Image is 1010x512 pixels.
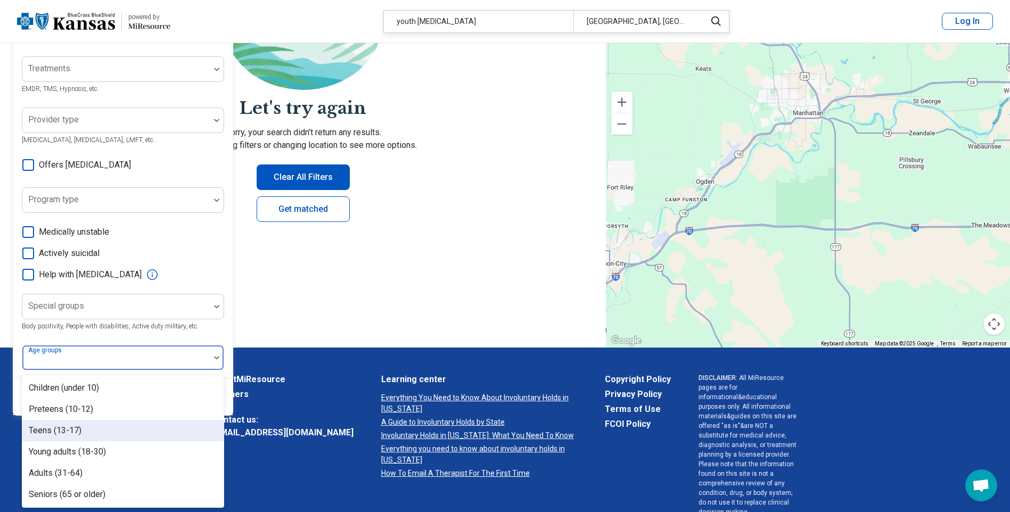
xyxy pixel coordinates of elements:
a: Everything You Need to Know About Involuntary Holds in [US_STATE] [381,392,577,415]
div: Children (under 10) [29,382,99,394]
button: Zoom in [611,92,633,113]
label: Program type [28,194,79,204]
a: Partners [212,388,354,401]
a: Copyright Policy [605,373,671,386]
span: Map data ©2025 Google [875,341,934,346]
span: Actively suicidal [39,247,100,260]
a: Open chat [965,469,997,501]
button: Keyboard shortcuts [821,340,868,348]
div: Seniors (65 or older) [29,488,105,501]
span: Contact us: [212,414,354,426]
label: Treatments [28,63,70,73]
div: powered by [128,12,170,22]
a: Terms of Use [605,403,671,416]
a: Get matched [257,196,350,222]
a: Learning center [381,373,577,386]
button: Zoom out [611,113,633,135]
a: Involuntary Holds in [US_STATE]: What You Need To Know [381,430,577,441]
img: Google [609,334,644,348]
label: Age groups [28,346,64,354]
label: Provider type [28,114,79,125]
a: Open this area in Google Maps (opens a new window) [609,334,644,348]
a: Privacy Policy [605,388,671,401]
div: [GEOGRAPHIC_DATA], [GEOGRAPHIC_DATA] [573,11,700,32]
label: Special groups [28,301,84,311]
a: [EMAIL_ADDRESS][DOMAIN_NAME] [212,426,354,439]
span: Help with [MEDICAL_DATA] [39,268,142,281]
div: Adults (31-64) [29,467,83,480]
a: Everything you need to know about involuntary holds in [US_STATE] [381,443,577,466]
span: Offers [MEDICAL_DATA] [39,159,131,171]
span: DISCLAIMER [699,374,736,382]
a: Report a map error [962,341,1007,346]
a: AboutMiResource [212,373,354,386]
span: Body positivity, People with disabilities, Active duty military, etc. [22,323,199,330]
a: Terms [940,341,956,346]
span: EMDR, TMS, Hypnosis, etc. [22,85,99,93]
a: How To Email A Therapist For The First Time [381,468,577,479]
a: FCOI Policy [605,418,671,431]
div: Teens (13-17) [29,424,81,437]
button: Map camera controls [983,313,1005,335]
span: Medically unstable [39,226,109,238]
button: Log In [942,13,993,30]
span: [MEDICAL_DATA], [MEDICAL_DATA], LMFT, etc. [22,136,155,144]
a: A Guide to Involuntary Holds by State [381,417,577,428]
a: Blue Cross Blue Shield Kansaspowered by [17,9,170,34]
h2: Let's try again [13,96,593,120]
div: Preteens (10-12) [29,403,93,416]
img: Blue Cross Blue Shield Kansas [17,9,115,34]
div: Young adults (18-30) [29,445,106,458]
button: Clear All Filters [257,164,350,190]
div: youth [MEDICAL_DATA] [384,11,573,32]
p: Sorry, your search didn’t return any results. Try removing filters or changing location to see mo... [13,126,593,152]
